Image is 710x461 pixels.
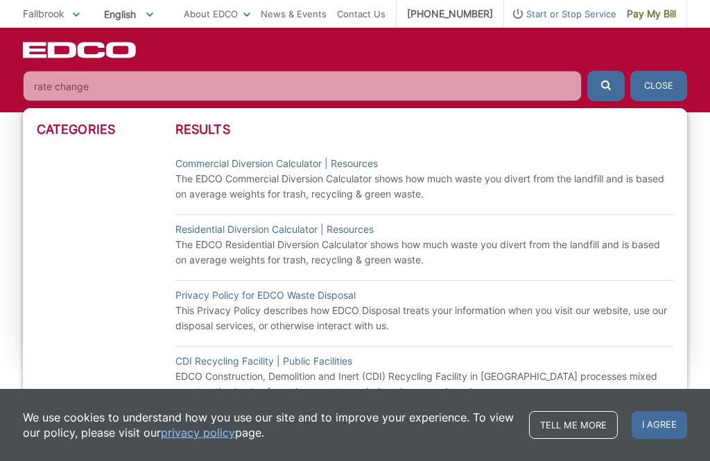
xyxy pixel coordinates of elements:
span: English [94,3,164,26]
h3: Results [175,122,673,137]
span: Fallbrook [23,8,64,19]
p: We use cookies to understand how you use our site and to improve your experience. To view our pol... [23,410,515,440]
h3: Categories [37,122,175,137]
a: CDI Recycling Facility | Public Facilities [175,354,352,369]
p: This Privacy Policy describes how EDCO Disposal treats your information when you visit our websit... [175,303,673,333]
p: The EDCO Residential Diversion Calculator shows how much waste you divert from the landfill and i... [175,237,673,268]
span: Pay My Bill [627,6,676,21]
a: Privacy Policy for EDCO Waste Disposal [175,288,356,303]
a: privacy policy [161,425,235,440]
a: Residential Diversion Calculator | Resources [175,222,374,237]
a: News & Events [261,6,327,21]
a: Contact Us [337,6,386,21]
p: EDCO Construction, Demolition and Inert (CDI) Recycling Facility in [GEOGRAPHIC_DATA] processes m... [175,369,673,399]
a: EDCD logo. Return to the homepage. [23,42,138,58]
p: The EDCO Commercial Diversion Calculator shows how much waste you divert from the landfill and is... [175,171,673,202]
input: Search [23,71,582,101]
a: About EDCO [184,6,250,21]
a: Commercial Diversion Calculator | Resources [175,156,378,171]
